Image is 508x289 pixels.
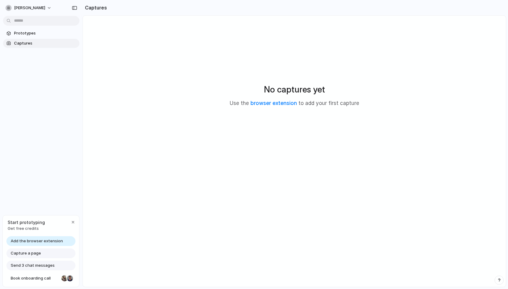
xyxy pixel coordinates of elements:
a: Add the browser extension [6,236,75,246]
span: [PERSON_NAME] [14,5,45,11]
h2: Captures [82,4,107,11]
span: Book onboarding call [11,275,59,281]
div: Christian Iacullo [66,275,74,282]
span: Capture a page [11,250,41,256]
a: Book onboarding call [6,273,75,283]
a: browser extension [250,100,297,106]
a: Captures [3,39,79,48]
button: [PERSON_NAME] [3,3,55,13]
span: Get free credits [8,226,45,232]
span: Send 3 chat messages [11,262,55,269]
span: Start prototyping [8,219,45,226]
p: Use the to add your first capture [230,99,359,107]
a: Prototypes [3,29,79,38]
div: Nicole Kubica [61,275,68,282]
span: Captures [14,40,77,46]
h2: No captures yet [264,83,325,96]
span: Add the browser extension [11,238,63,244]
span: Prototypes [14,30,77,36]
